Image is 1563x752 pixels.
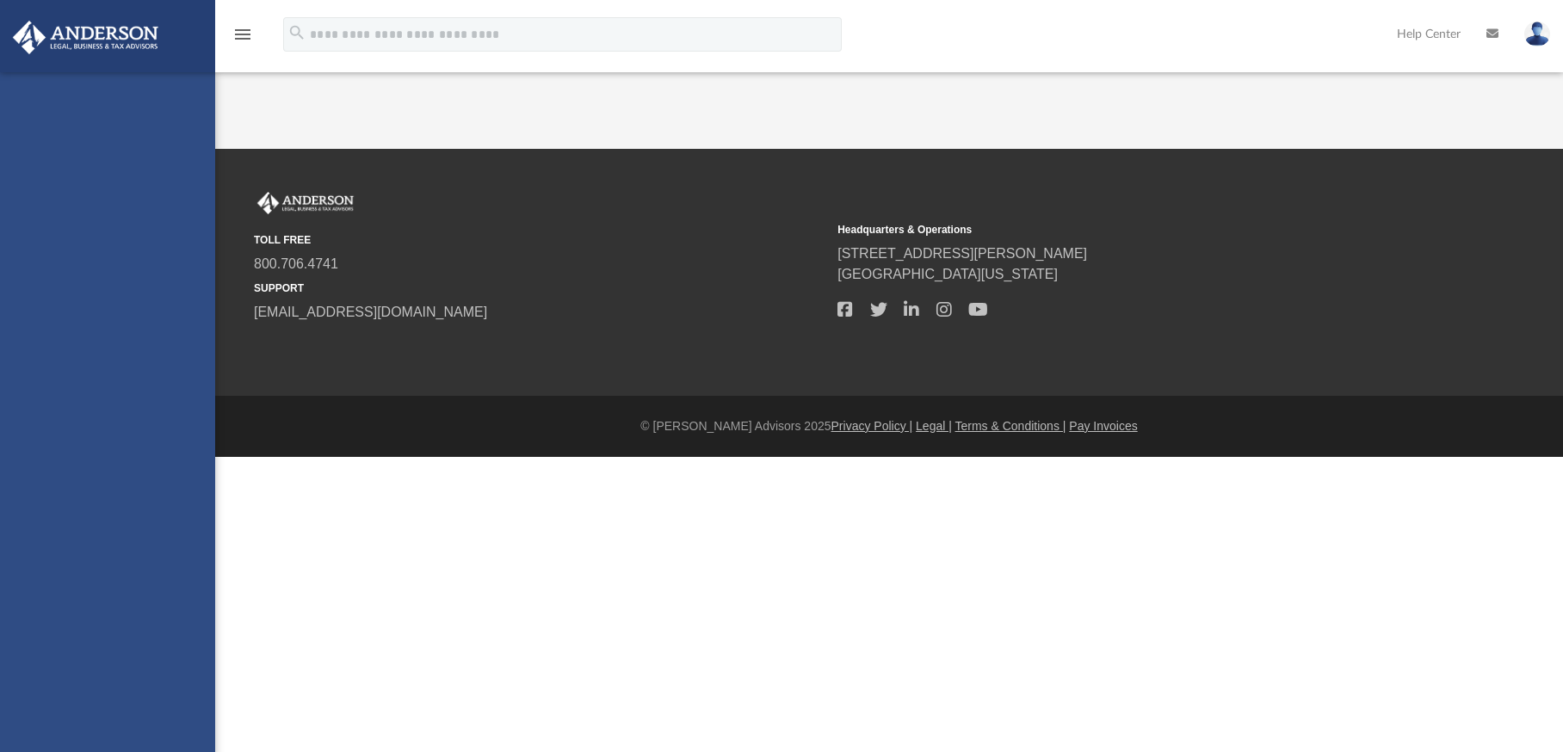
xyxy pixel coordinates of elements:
a: Pay Invoices [1069,419,1137,433]
a: Legal | [916,419,952,433]
a: 800.706.4741 [254,256,338,271]
a: [STREET_ADDRESS][PERSON_NAME] [837,246,1087,261]
small: TOLL FREE [254,232,825,248]
div: © [PERSON_NAME] Advisors 2025 [215,417,1563,435]
img: Anderson Advisors Platinum Portal [8,21,164,54]
small: SUPPORT [254,280,825,296]
i: menu [232,24,253,45]
a: [EMAIL_ADDRESS][DOMAIN_NAME] [254,305,487,319]
a: Privacy Policy | [831,419,913,433]
i: search [287,23,306,42]
a: Terms & Conditions | [955,419,1066,433]
a: menu [232,33,253,45]
img: Anderson Advisors Platinum Portal [254,192,357,214]
small: Headquarters & Operations [837,222,1409,237]
img: User Pic [1524,22,1550,46]
a: [GEOGRAPHIC_DATA][US_STATE] [837,267,1058,281]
